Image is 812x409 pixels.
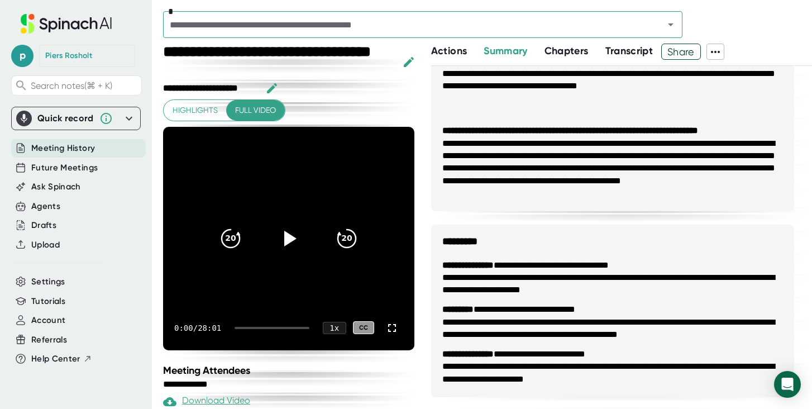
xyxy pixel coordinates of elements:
[544,44,589,59] button: Chapters
[173,103,218,117] span: Highlights
[226,100,285,121] button: Full video
[662,42,700,61] span: Share
[31,295,65,308] button: Tutorials
[323,322,346,334] div: 1 x
[31,275,65,288] button: Settings
[431,44,467,59] button: Actions
[31,314,65,327] button: Account
[31,180,81,193] button: Ask Spinach
[164,100,227,121] button: Highlights
[774,371,801,398] div: Open Intercom Messenger
[353,321,374,334] div: CC
[663,17,679,32] button: Open
[431,45,467,57] span: Actions
[31,161,98,174] button: Future Meetings
[31,200,60,213] button: Agents
[31,239,60,251] button: Upload
[174,324,221,332] div: 0:00 / 28:01
[16,107,136,130] div: Quick record
[235,103,276,117] span: Full video
[31,353,92,365] button: Help Center
[37,113,94,124] div: Quick record
[163,395,250,408] div: Download Video
[484,45,527,57] span: Summary
[605,45,653,57] span: Transcript
[163,364,417,377] div: Meeting Attendees
[31,80,112,91] span: Search notes (⌘ + K)
[31,334,67,346] button: Referrals
[661,44,701,60] button: Share
[45,51,92,61] div: Piers Rosholt
[544,45,589,57] span: Chapters
[605,44,653,59] button: Transcript
[31,219,56,232] button: Drafts
[31,142,95,155] button: Meeting History
[11,45,34,67] span: p
[484,44,527,59] button: Summary
[31,353,80,365] span: Help Center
